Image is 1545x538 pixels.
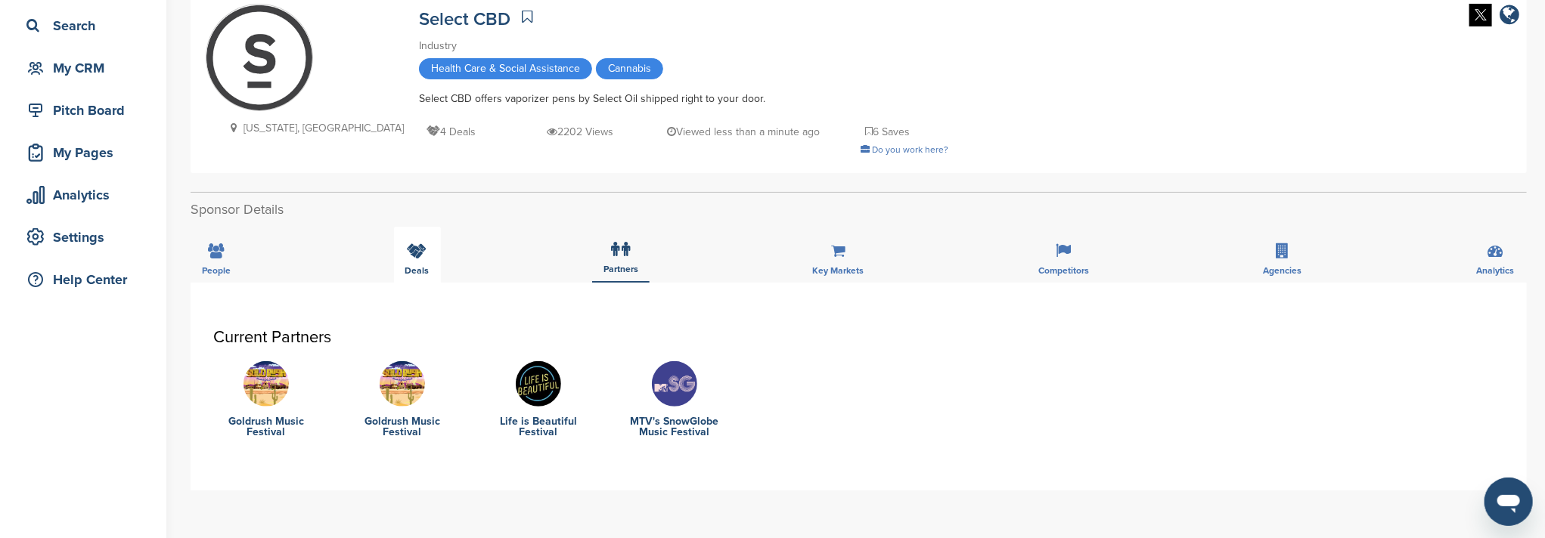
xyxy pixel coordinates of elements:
a: Life is Beautiful Festival [486,416,591,438]
span: People [202,266,231,275]
span: Health Care & Social Assistance [419,58,592,79]
a: Search [15,8,151,43]
img: 21wul1 400x400 [516,361,561,407]
a: company link [1500,4,1519,29]
p: 2202 Views [547,122,613,141]
div: Help Center [23,266,151,293]
p: 4 Deals [427,122,476,141]
div: Select CBD offers vaporizer pens by Select Oil shipped right to your door. [419,91,948,107]
div: Industry [419,38,948,54]
a: Goldrush Music Festival [213,416,319,438]
iframe: Button to launch messaging window [1485,478,1533,526]
span: Deals [405,266,430,275]
div: Pitch Board [23,97,151,124]
a: Analytics [15,178,151,212]
span: Cannabis [596,58,663,79]
img: Sponsorpitch & Select CBD [206,5,312,111]
a: MTV's SnowGlobe Music Festival [622,416,728,438]
div: Search [23,12,151,39]
span: Partners [603,264,638,274]
img: S3lyuaj9 400x400 [380,361,425,407]
div: My Pages [23,139,151,166]
a: Settings [15,220,151,255]
a: Pitch Board [15,93,151,128]
a: My CRM [15,51,151,85]
div: My CRM [23,54,151,82]
img: S3lyuaj9 400x400 [244,361,289,407]
p: 6 Saves [865,122,910,141]
div: Analytics [23,181,151,209]
span: Do you work here? [872,144,948,155]
span: Analytics [1476,266,1514,275]
a: Goldrush Music Festival [349,416,455,438]
h3: Current Partners [213,328,1504,346]
a: Select CBD [419,8,510,30]
a: Help Center [15,262,151,297]
p: Viewed less than a minute ago [668,122,821,141]
img: Screen shot 2019 08 16 at 10.03.04 am [652,361,697,407]
a: My Pages [15,135,151,170]
p: [US_STATE], [GEOGRAPHIC_DATA] [225,119,404,138]
span: Key Markets [813,266,864,275]
a: Do you work here? [861,144,948,155]
span: Agencies [1264,266,1302,275]
div: Settings [23,224,151,251]
img: Twitter white [1469,4,1492,26]
span: Competitors [1038,266,1089,275]
h2: Sponsor Details [191,199,1527,220]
